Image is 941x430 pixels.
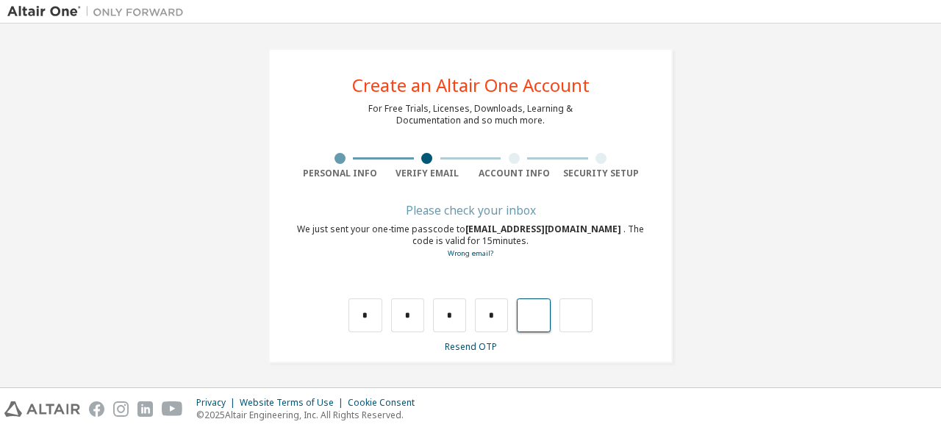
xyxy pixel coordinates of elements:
div: Verify Email [384,168,471,179]
div: Security Setup [558,168,645,179]
div: For Free Trials, Licenses, Downloads, Learning & Documentation and so much more. [368,103,573,126]
div: Privacy [196,397,240,409]
a: Resend OTP [445,340,497,353]
img: facebook.svg [89,401,104,417]
div: Please check your inbox [296,206,645,215]
img: altair_logo.svg [4,401,80,417]
img: Altair One [7,4,191,19]
img: linkedin.svg [137,401,153,417]
div: Cookie Consent [348,397,423,409]
img: youtube.svg [162,401,183,417]
div: Personal Info [296,168,384,179]
a: Go back to the registration form [448,248,493,258]
div: Create an Altair One Account [352,76,590,94]
div: Website Terms of Use [240,397,348,409]
img: instagram.svg [113,401,129,417]
span: [EMAIL_ADDRESS][DOMAIN_NAME] [465,223,623,235]
div: We just sent your one-time passcode to . The code is valid for 15 minutes. [296,223,645,259]
div: Account Info [470,168,558,179]
p: © 2025 Altair Engineering, Inc. All Rights Reserved. [196,409,423,421]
